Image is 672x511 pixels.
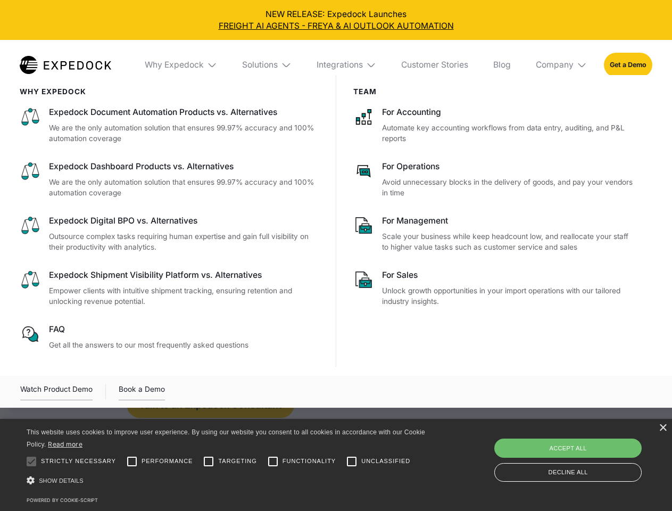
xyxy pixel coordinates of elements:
a: FREIGHT AI AGENTS - FREYA & AI OUTLOOK AUTOMATION [9,20,664,32]
div: Solutions [242,60,278,70]
a: For AccountingAutomate key accounting workflows from data entry, auditing, and P&L reports [353,106,636,144]
a: Book a Demo [119,383,165,400]
a: Get a Demo [604,53,652,77]
div: For Sales [382,269,635,281]
iframe: Chat Widget [495,396,672,511]
div: Expedock Digital BPO vs. Alternatives [49,215,319,227]
div: NEW RELEASE: Expedock Launches [9,9,664,32]
p: Get all the answers to our most frequently asked questions [49,340,319,351]
div: Expedock Shipment Visibility Platform vs. Alternatives [49,269,319,281]
a: For OperationsAvoid unnecessary blocks in the delivery of goods, and pay your vendors in time [353,161,636,199]
a: Read more [48,440,82,448]
p: Automate key accounting workflows from data entry, auditing, and P&L reports [382,122,635,144]
p: Avoid unnecessary blocks in the delivery of goods, and pay your vendors in time [382,177,635,199]
span: Show details [39,477,84,484]
p: Scale your business while keep headcount low, and reallocate your staff to higher value tasks suc... [382,231,635,253]
a: FAQGet all the answers to our most frequently asked questions [20,324,319,350]
p: We are the only automation solution that ensures 99.97% accuracy and 100% automation coverage [49,177,319,199]
div: Show details [27,474,429,488]
div: Team [353,87,636,96]
span: This website uses cookies to improve user experience. By using our website you consent to all coo... [27,428,425,448]
a: Expedock Document Automation Products vs. AlternativesWe are the only automation solution that en... [20,106,319,144]
div: Integrations [308,40,385,90]
a: Expedock Shipment Visibility Platform vs. AlternativesEmpower clients with intuitive shipment tra... [20,269,319,307]
div: Integrations [317,60,363,70]
a: Expedock Digital BPO vs. AlternativesOutsource complex tasks requiring human expertise and gain f... [20,215,319,253]
span: Targeting [218,457,256,466]
a: Blog [485,40,519,90]
p: Empower clients with intuitive shipment tracking, ensuring retention and unlocking revenue potent... [49,285,319,307]
div: Solutions [234,40,300,90]
div: For Operations [382,161,635,172]
p: Outsource complex tasks requiring human expertise and gain full visibility on their productivity ... [49,231,319,253]
span: Unclassified [361,457,410,466]
a: Customer Stories [393,40,476,90]
div: For Accounting [382,106,635,118]
span: Performance [142,457,193,466]
div: Expedock Document Automation Products vs. Alternatives [49,106,319,118]
a: open lightbox [20,383,93,400]
span: Functionality [283,457,336,466]
div: Why Expedock [145,60,204,70]
div: Why Expedock [136,40,226,90]
a: For ManagementScale your business while keep headcount low, and reallocate your staff to higher v... [353,215,636,253]
span: Strictly necessary [41,457,116,466]
div: Company [527,40,595,90]
a: Expedock Dashboard Products vs. AlternativesWe are the only automation solution that ensures 99.9... [20,161,319,199]
p: We are the only automation solution that ensures 99.97% accuracy and 100% automation coverage [49,122,319,144]
div: WHy Expedock [20,87,319,96]
div: Watch Product Demo [20,383,93,400]
div: FAQ [49,324,319,335]
div: Expedock Dashboard Products vs. Alternatives [49,161,319,172]
div: For Management [382,215,635,227]
a: For SalesUnlock growth opportunities in your import operations with our tailored industry insights. [353,269,636,307]
p: Unlock growth opportunities in your import operations with our tailored industry insights. [382,285,635,307]
a: Powered by cookie-script [27,497,98,503]
div: Company [536,60,574,70]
